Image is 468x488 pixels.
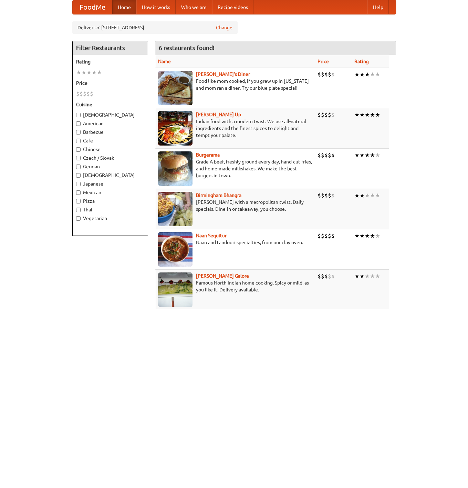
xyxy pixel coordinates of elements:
[158,59,171,64] a: Name
[318,151,321,159] li: $
[83,90,86,98] li: $
[324,111,328,119] li: $
[318,232,321,240] li: $
[318,111,321,119] li: $
[76,163,144,170] label: German
[76,146,144,153] label: Chinese
[158,232,193,267] img: naansequitur.jpg
[354,272,360,280] li: ★
[365,192,370,199] li: ★
[97,69,102,76] li: ★
[365,71,370,78] li: ★
[158,239,312,246] p: Naan and tandoori specialties, from our clay oven.
[331,151,335,159] li: $
[324,232,328,240] li: $
[360,272,365,280] li: ★
[86,69,92,76] li: ★
[354,59,369,64] a: Rating
[76,147,81,152] input: Chinese
[318,71,321,78] li: $
[76,121,81,126] input: American
[318,59,329,64] a: Price
[328,111,331,119] li: $
[360,232,365,240] li: ★
[360,111,365,119] li: ★
[176,0,212,14] a: Who we are
[365,272,370,280] li: ★
[76,90,80,98] li: $
[196,71,250,77] b: [PERSON_NAME]'s Diner
[321,232,324,240] li: $
[196,112,241,117] a: [PERSON_NAME] Up
[112,0,136,14] a: Home
[158,78,312,91] p: Food like mom cooked, if you grew up in [US_STATE] and mom ran a diner. Try our blue plate special!
[72,21,238,34] div: Deliver to: [STREET_ADDRESS]
[331,71,335,78] li: $
[354,232,360,240] li: ★
[321,192,324,199] li: $
[375,151,380,159] li: ★
[365,111,370,119] li: ★
[76,113,81,117] input: [DEMOGRAPHIC_DATA]
[331,192,335,199] li: $
[321,151,324,159] li: $
[158,279,312,293] p: Famous North Indian home cooking. Spicy or mild, as you like it. Delivery available.
[76,180,144,187] label: Japanese
[196,192,241,198] a: Birmingham Bhangra
[354,151,360,159] li: ★
[73,41,148,55] h4: Filter Restaurants
[370,272,375,280] li: ★
[76,165,81,169] input: German
[76,130,81,135] input: Barbecue
[331,111,335,119] li: $
[158,158,312,179] p: Grade A beef, freshly ground every day, hand-cut fries, and home-made milkshakes. We make the bes...
[158,199,312,212] p: [PERSON_NAME] with a metropolitan twist. Daily specials. Dine-in or takeaway, you choose.
[76,156,81,160] input: Czech / Slovak
[360,71,365,78] li: ★
[158,71,193,105] img: sallys.jpg
[318,192,321,199] li: $
[158,151,193,186] img: burgerama.jpg
[76,190,81,195] input: Mexican
[324,272,328,280] li: $
[76,58,144,65] h5: Rating
[76,206,144,213] label: Thai
[375,232,380,240] li: ★
[365,232,370,240] li: ★
[76,216,81,221] input: Vegetarian
[73,0,112,14] a: FoodMe
[370,151,375,159] li: ★
[375,111,380,119] li: ★
[92,69,97,76] li: ★
[375,272,380,280] li: ★
[328,151,331,159] li: $
[331,232,335,240] li: $
[76,139,81,143] input: Cafe
[370,71,375,78] li: ★
[76,215,144,222] label: Vegetarian
[158,111,193,146] img: curryup.jpg
[76,199,81,203] input: Pizza
[354,192,360,199] li: ★
[196,233,227,238] a: Naan Sequitur
[76,137,144,144] label: Cafe
[370,111,375,119] li: ★
[86,90,90,98] li: $
[158,272,193,307] img: currygalore.jpg
[158,118,312,139] p: Indian food with a modern twist. We use all-natural ingredients and the finest spices to delight ...
[196,152,220,158] a: Burgerama
[328,232,331,240] li: $
[321,71,324,78] li: $
[321,272,324,280] li: $
[196,273,249,279] a: [PERSON_NAME] Galore
[328,192,331,199] li: $
[136,0,176,14] a: How it works
[370,192,375,199] li: ★
[76,172,144,179] label: [DEMOGRAPHIC_DATA]
[216,24,232,31] a: Change
[354,71,360,78] li: ★
[360,192,365,199] li: ★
